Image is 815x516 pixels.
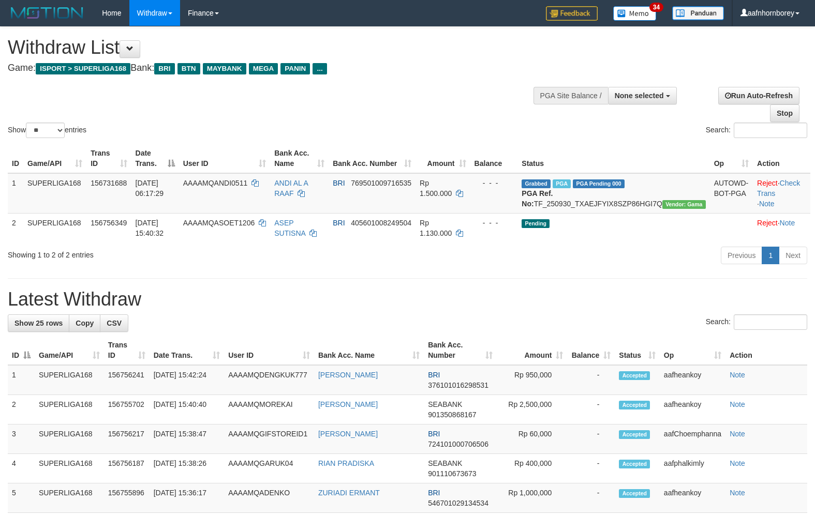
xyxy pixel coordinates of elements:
[318,489,380,497] a: ZURIADI ERMANT
[770,104,799,122] a: Stop
[224,336,314,365] th: User ID: activate to sort column ascending
[35,336,104,365] th: Game/API: activate to sort column ascending
[333,219,345,227] span: BRI
[619,430,650,439] span: Accepted
[329,144,416,173] th: Bank Acc. Number: activate to sort column ascending
[36,63,130,74] span: ISPORT > SUPERLIGA168
[619,489,650,498] span: Accepted
[224,365,314,395] td: AAAAMQDENGKUK777
[104,395,150,424] td: 156755702
[710,144,753,173] th: Op: activate to sort column ascending
[318,459,374,467] a: RIAN PRADISKA
[23,213,86,242] td: SUPERLIGA168
[734,314,807,330] input: Search:
[475,218,514,228] div: - - -
[35,395,104,424] td: SUPERLIGA168
[104,483,150,513] td: 156755896
[8,173,23,214] td: 1
[280,63,310,74] span: PANIN
[131,144,179,173] th: Date Trans.: activate to sort column descending
[104,454,150,483] td: 156756187
[753,144,810,173] th: Action
[35,454,104,483] td: SUPERLIGA168
[615,92,664,100] span: None selected
[274,219,305,237] a: ASEP SUTISNA
[8,289,807,310] h1: Latest Withdraw
[428,469,476,478] span: Copy 901110673673 to clipboard
[619,371,650,380] span: Accepted
[100,314,128,332] a: CSV
[662,200,706,209] span: Vendor URL: https://trx31.1velocity.biz
[718,87,799,104] a: Run Auto-Refresh
[706,123,807,138] label: Search:
[35,365,104,395] td: SUPERLIGA168
[428,459,462,467] span: SEABANK
[573,179,625,188] span: PGA Pending
[8,246,332,260] div: Showing 1 to 2 of 2 entries
[567,454,615,483] td: -
[420,179,452,198] span: Rp 1.500.000
[8,5,86,21] img: MOTION_logo.png
[136,219,164,237] span: [DATE] 15:40:32
[753,173,810,214] td: · ·
[706,314,807,330] label: Search:
[660,483,725,513] td: aafheankoy
[757,219,778,227] a: Reject
[660,424,725,454] td: aafChoemphanna
[725,336,807,365] th: Action
[428,440,488,448] span: Copy 724101000706506 to clipboard
[420,219,452,237] span: Rp 1.130.000
[497,336,567,365] th: Amount: activate to sort column ascending
[274,179,308,198] a: ANDI AL A RAAF
[224,483,314,513] td: AAAAMQADENKO
[649,3,663,12] span: 34
[224,454,314,483] td: AAAAMQGARUK04
[23,173,86,214] td: SUPERLIGA168
[424,336,497,365] th: Bank Acc. Number: activate to sort column ascending
[249,63,278,74] span: MEGA
[762,247,779,264] a: 1
[497,454,567,483] td: Rp 400,000
[270,144,329,173] th: Bank Acc. Name: activate to sort column ascending
[314,336,424,365] th: Bank Acc. Name: activate to sort column ascending
[428,499,488,507] span: Copy 546701029134534 to clipboard
[428,489,440,497] span: BRI
[8,365,35,395] td: 1
[660,395,725,424] td: aafheankoy
[730,459,745,467] a: Note
[8,424,35,454] td: 3
[224,395,314,424] td: AAAAMQMOREKAI
[497,483,567,513] td: Rp 1,000,000
[154,63,174,74] span: BRI
[428,430,440,438] span: BRI
[730,400,745,408] a: Note
[608,87,677,104] button: None selected
[619,460,650,468] span: Accepted
[757,179,800,198] a: Check Trans
[497,365,567,395] td: Rp 950,000
[150,336,225,365] th: Date Trans.: activate to sort column ascending
[753,213,810,242] td: ·
[428,400,462,408] span: SEABANK
[730,489,745,497] a: Note
[8,123,86,138] label: Show entries
[721,247,762,264] a: Previous
[780,219,795,227] a: Note
[757,179,778,187] a: Reject
[8,213,23,242] td: 2
[428,411,476,419] span: Copy 901350868167 to clipboard
[534,87,608,104] div: PGA Site Balance /
[730,371,745,379] a: Note
[517,173,709,214] td: TF_250930_TXAEJFYIX8SZP86HGI7Q
[759,200,775,208] a: Note
[150,365,225,395] td: [DATE] 15:42:24
[8,37,533,58] h1: Withdraw List
[313,63,327,74] span: ...
[150,454,225,483] td: [DATE] 15:38:26
[567,365,615,395] td: -
[150,424,225,454] td: [DATE] 15:38:47
[35,424,104,454] td: SUPERLIGA168
[497,424,567,454] td: Rp 60,000
[470,144,518,173] th: Balance
[567,483,615,513] td: -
